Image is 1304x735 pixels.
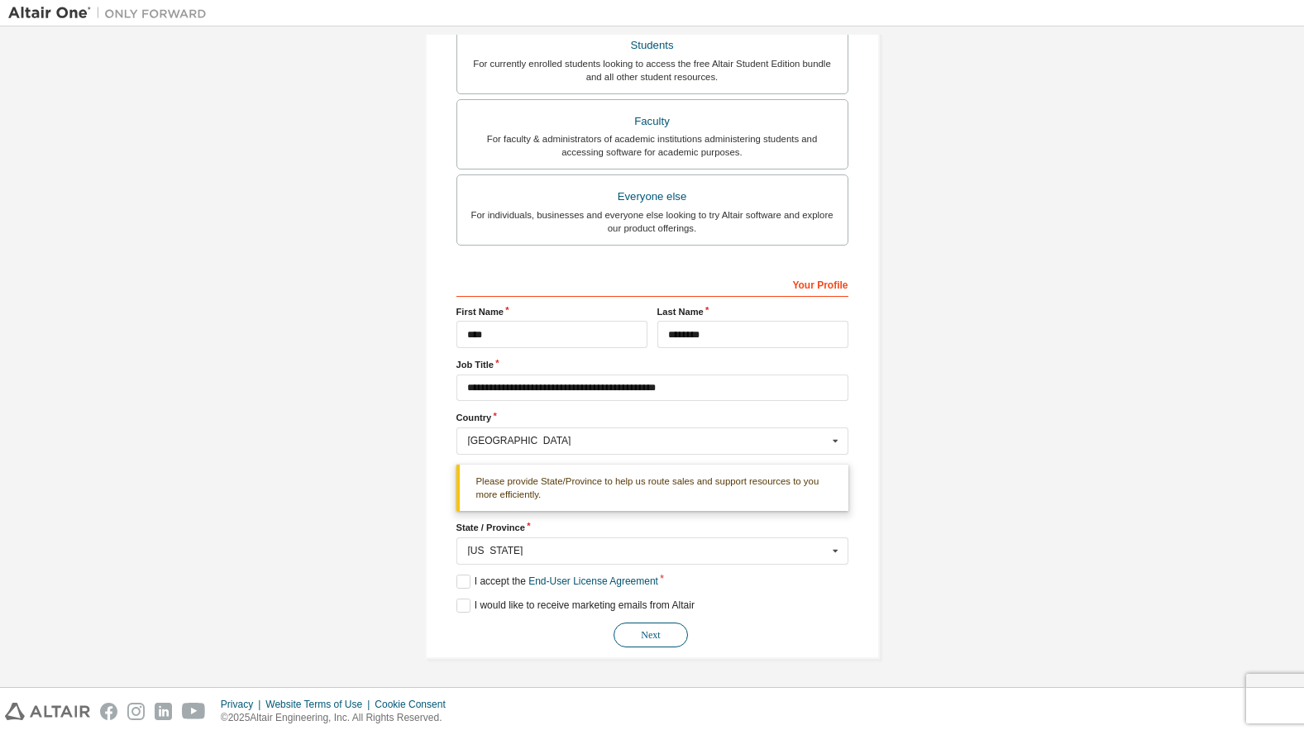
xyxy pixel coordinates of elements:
div: Website Terms of Use [265,698,375,711]
button: Next [614,623,688,647]
div: Your Profile [456,270,848,297]
img: linkedin.svg [155,703,172,720]
div: Privacy [221,698,265,711]
div: Cookie Consent [375,698,455,711]
div: Students [467,34,838,57]
img: Altair One [8,5,215,21]
div: [US_STATE] [468,546,828,556]
div: Everyone else [467,185,838,208]
label: I accept the [456,575,658,589]
label: First Name [456,305,647,318]
img: instagram.svg [127,703,145,720]
img: facebook.svg [100,703,117,720]
label: I would like to receive marketing emails from Altair [456,599,695,613]
img: altair_logo.svg [5,703,90,720]
div: [GEOGRAPHIC_DATA] [468,436,828,446]
label: Last Name [657,305,848,318]
a: End-User License Agreement [528,575,658,587]
div: For individuals, businesses and everyone else looking to try Altair software and explore our prod... [467,208,838,235]
div: For currently enrolled students looking to access the free Altair Student Edition bundle and all ... [467,57,838,84]
label: State / Province [456,521,848,534]
div: Please provide State/Province to help us route sales and support resources to you more efficiently. [456,465,848,512]
p: © 2025 Altair Engineering, Inc. All Rights Reserved. [221,711,456,725]
div: For faculty & administrators of academic institutions administering students and accessing softwa... [467,132,838,159]
label: Country [456,411,848,424]
div: Faculty [467,110,838,133]
label: Job Title [456,358,848,371]
img: youtube.svg [182,703,206,720]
